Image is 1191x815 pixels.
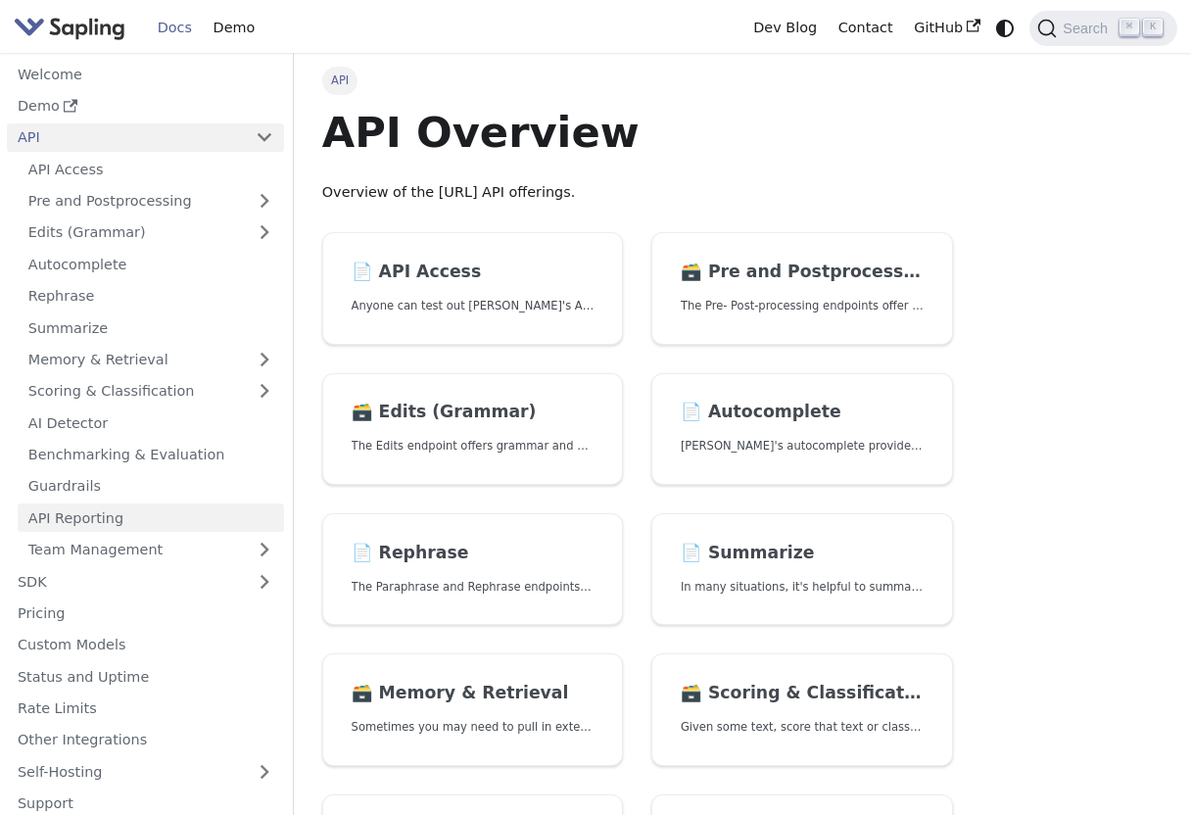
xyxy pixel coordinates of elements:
[18,503,284,532] a: API Reporting
[7,567,245,596] a: SDK
[352,578,595,597] p: The Paraphrase and Rephrase endpoints offer paraphrasing for particular styles.
[681,578,924,597] p: In many situations, it's helpful to summarize a longer document into a shorter, more easily diges...
[681,683,924,704] h2: Scoring & Classification
[7,92,284,120] a: Demo
[352,718,595,737] p: Sometimes you may need to pull in external information that doesn't fit in the context size of an...
[245,567,284,596] button: Expand sidebar category 'SDK'
[7,662,284,691] a: Status and Uptime
[18,282,284,311] a: Rephrase
[18,536,284,564] a: Team Management
[322,181,953,205] p: Overview of the [URL] API offerings.
[7,123,245,152] a: API
[991,14,1020,42] button: Switch between dark and light mode (currently system mode)
[322,373,624,486] a: 🗃️ Edits (Grammar)The Edits endpoint offers grammar and spell checking.
[322,232,624,345] a: 📄️ API AccessAnyone can test out [PERSON_NAME]'s API. To get started with the API, simply:
[147,13,203,43] a: Docs
[18,408,284,437] a: AI Detector
[14,14,132,42] a: Sapling.ai
[681,543,924,564] h2: Summarize
[322,67,953,94] nav: Breadcrumbs
[14,14,125,42] img: Sapling.ai
[18,313,284,342] a: Summarize
[352,683,595,704] h2: Memory & Retrieval
[651,373,953,486] a: 📄️ Autocomplete[PERSON_NAME]'s autocomplete provides predictions of the next few characters or words
[651,653,953,766] a: 🗃️ Scoring & ClassificationGiven some text, score that text or classify it into one of a set of p...
[322,67,358,94] span: API
[681,402,924,423] h2: Autocomplete
[903,13,990,43] a: GitHub
[352,543,595,564] h2: Rephrase
[7,631,284,659] a: Custom Models
[352,402,595,423] h2: Edits (Grammar)
[681,297,924,315] p: The Pre- Post-processing endpoints offer tools for preparing your text data for ingestation as we...
[651,232,953,345] a: 🗃️ Pre and PostprocessingThe Pre- Post-processing endpoints offer tools for preparing your text d...
[322,106,953,159] h1: API Overview
[828,13,904,43] a: Contact
[7,726,284,754] a: Other Integrations
[18,377,284,406] a: Scoring & Classification
[322,653,624,766] a: 🗃️ Memory & RetrievalSometimes you may need to pull in external information that doesn't fit in t...
[18,250,284,278] a: Autocomplete
[742,13,827,43] a: Dev Blog
[681,262,924,283] h2: Pre and Postprocessing
[1057,21,1120,36] span: Search
[651,513,953,626] a: 📄️ SummarizeIn many situations, it's helpful to summarize a longer document into a shorter, more ...
[322,513,624,626] a: 📄️ RephraseThe Paraphrase and Rephrase endpoints offer paraphrasing for particular styles.
[18,472,284,501] a: Guardrails
[7,599,284,628] a: Pricing
[7,757,284,786] a: Self-Hosting
[352,437,595,455] p: The Edits endpoint offers grammar and spell checking.
[203,13,265,43] a: Demo
[18,155,284,183] a: API Access
[18,441,284,469] a: Benchmarking & Evaluation
[245,123,284,152] button: Collapse sidebar category 'API'
[1120,19,1139,36] kbd: ⌘
[681,718,924,737] p: Given some text, score that text or classify it into one of a set of pre-specified categories.
[18,187,284,216] a: Pre and Postprocessing
[18,218,284,247] a: Edits (Grammar)
[352,262,595,283] h2: API Access
[681,437,924,455] p: Sapling's autocomplete provides predictions of the next few characters or words
[1029,11,1176,46] button: Search (Command+K)
[1143,19,1163,36] kbd: K
[7,60,284,88] a: Welcome
[7,695,284,723] a: Rate Limits
[18,346,284,374] a: Memory & Retrieval
[352,297,595,315] p: Anyone can test out Sapling's API. To get started with the API, simply:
